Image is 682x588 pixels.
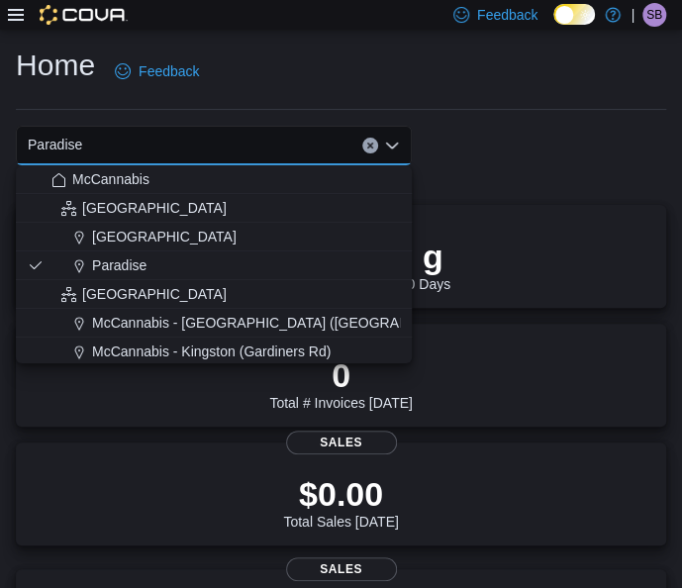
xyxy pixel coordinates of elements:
[107,51,207,91] a: Feedback
[82,284,227,304] span: [GEOGRAPHIC_DATA]
[92,342,331,361] span: McCannabis - Kingston (Gardiners Rd)
[286,431,397,454] span: Sales
[92,255,146,275] span: Paradise
[646,3,662,27] span: SB
[72,169,149,189] span: McCannabis
[631,3,634,27] p: |
[16,280,412,309] button: [GEOGRAPHIC_DATA]
[16,338,412,366] button: McCannabis - Kingston (Gardiners Rd)
[82,198,227,218] span: [GEOGRAPHIC_DATA]
[553,25,554,26] span: Dark Mode
[16,46,95,85] h1: Home
[40,5,128,25] img: Cova
[16,251,412,280] button: Paradise
[28,133,82,156] span: Paradise
[286,557,397,581] span: Sales
[16,309,412,338] button: McCannabis - [GEOGRAPHIC_DATA] ([GEOGRAPHIC_DATA])
[139,61,199,81] span: Feedback
[553,4,595,25] input: Dark Mode
[477,5,537,25] span: Feedback
[283,474,398,514] p: $0.00
[642,3,666,27] div: Samantha Butt
[283,474,398,530] div: Total Sales [DATE]
[16,223,412,251] button: [GEOGRAPHIC_DATA]
[92,227,237,246] span: [GEOGRAPHIC_DATA]
[362,138,378,153] button: Clear input
[384,138,400,153] button: Close list of options
[16,165,412,194] button: McCannabis
[16,194,412,223] button: [GEOGRAPHIC_DATA]
[269,355,412,395] p: 0
[92,313,483,333] span: McCannabis - [GEOGRAPHIC_DATA] ([GEOGRAPHIC_DATA])
[269,355,412,411] div: Total # Invoices [DATE]
[16,165,412,567] div: Choose from the following options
